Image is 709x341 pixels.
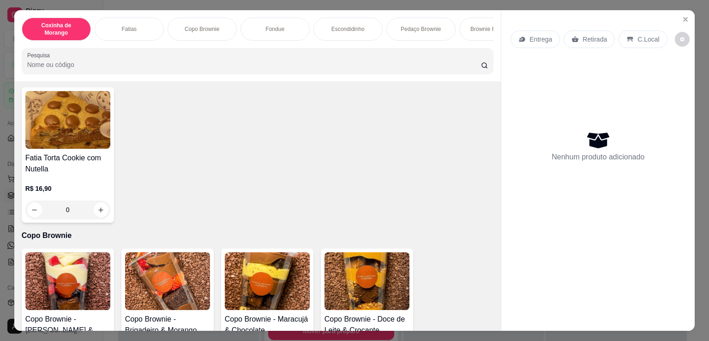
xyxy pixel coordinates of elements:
[185,25,219,33] p: Copo Brownie
[265,25,284,33] p: Fondue
[331,25,365,33] p: Escondidinho
[678,12,693,27] button: Close
[470,25,517,33] p: Brownie Recheado
[225,314,310,336] h4: Copo Brownie - Maracujá & Chocolate
[22,230,494,241] p: Copo Brownie
[324,252,409,310] img: product-image
[30,22,83,37] p: Coxinha de Morango
[121,25,137,33] p: Fatias
[552,152,644,163] p: Nenhum produto adicionado
[25,184,110,193] p: R$ 16,90
[675,32,690,47] button: decrease-product-quantity
[637,35,659,44] p: C.Local
[25,91,110,149] img: product-image
[27,51,53,59] label: Pesquisa
[401,25,441,33] p: Pedaço Brownie
[27,60,481,69] input: Pesquisa
[225,252,310,310] img: product-image
[27,202,42,217] button: decrease-product-quantity
[94,202,108,217] button: increase-product-quantity
[583,35,607,44] p: Retirada
[529,35,552,44] p: Entrega
[25,314,110,336] h4: Copo Brownie - [PERSON_NAME] & [PERSON_NAME]
[25,152,110,175] h4: Fatia Torta Cookie com Nutella
[125,314,210,336] h4: Copo Brownie - Brigadeiro & Morango
[125,252,210,310] img: product-image
[324,314,409,336] h4: Copo Brownie - Doce de Leite & Crocante
[25,252,110,310] img: product-image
